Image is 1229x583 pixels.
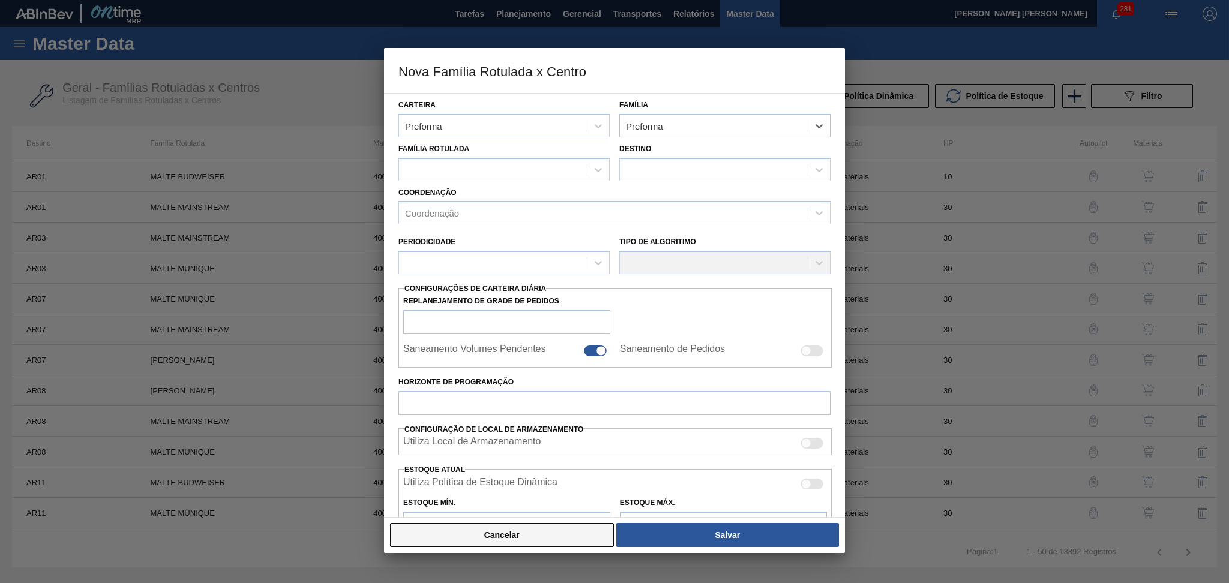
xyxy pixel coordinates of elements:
[398,238,455,246] label: Periodicidade
[398,188,457,197] label: Coordenação
[619,101,648,109] label: Família
[404,284,546,293] span: Configurações de Carteira Diária
[398,145,469,153] label: Família Rotulada
[620,498,675,507] label: Estoque Máx.
[403,344,546,358] label: Saneamento Volumes Pendentes
[403,498,455,507] label: Estoque Mín.
[405,121,442,131] div: Preforma
[403,477,557,491] label: Quando ativada, o sistema irá usar os estoques usando a Política de Estoque Dinâmica.
[398,374,831,391] label: Horizonte de Programação
[404,425,583,434] span: Configuração de Local de Armazenamento
[384,48,845,94] h3: Nova Família Rotulada x Centro
[403,436,541,450] label: Quando ativada, o sistema irá exibir os estoques de diferentes locais de armazenamento.
[626,121,663,131] div: Preforma
[405,208,459,218] div: Coordenação
[390,523,614,547] button: Cancelar
[616,523,839,547] button: Salvar
[398,101,436,109] label: Carteira
[619,145,651,153] label: Destino
[619,238,696,246] label: Tipo de Algoritimo
[404,465,465,474] label: Estoque Atual
[403,293,610,310] label: Replanejamento de Grade de Pedidos
[620,344,725,358] label: Saneamento de Pedidos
